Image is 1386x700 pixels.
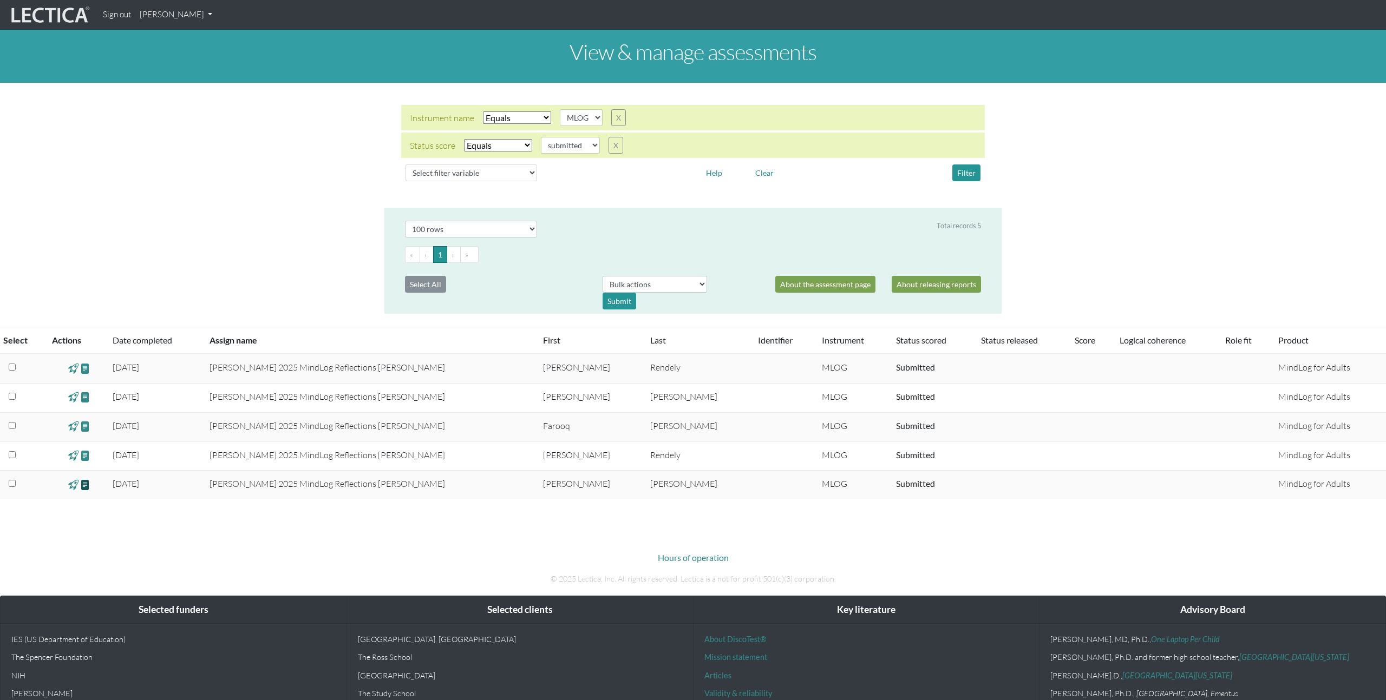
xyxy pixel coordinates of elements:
button: Help [701,164,727,181]
button: Go to page 1 [433,246,447,263]
td: [PERSON_NAME] 2025 MindLog Reflections [PERSON_NAME] [203,412,537,441]
a: Instrument [822,335,864,345]
p: NIH [11,671,336,680]
td: [PERSON_NAME] [644,412,751,441]
td: MindLog for Adults [1272,412,1386,441]
div: Submit [603,293,636,309]
td: Rendely [644,354,751,383]
td: [PERSON_NAME] 2025 MindLog Reflections [PERSON_NAME] [203,383,537,412]
button: Clear [750,164,779,181]
a: [PERSON_NAME] [135,4,217,25]
div: Selected clients [347,596,693,624]
p: [PERSON_NAME], Ph.D. [1050,689,1375,698]
td: MLOG [815,412,890,441]
td: [PERSON_NAME] [537,441,644,471]
span: view [80,420,90,433]
p: The Study School [358,689,682,698]
div: Key literature [694,596,1039,624]
p: [PERSON_NAME], MD, Ph.D., [1050,635,1375,644]
td: [PERSON_NAME] 2025 MindLog Reflections [PERSON_NAME] [203,354,537,383]
a: Completed = assessment has been completed; CS scored = assessment has been CLAS scored; LS scored... [896,391,935,401]
a: Validity & reliability [704,689,772,698]
div: Advisory Board [1039,596,1385,624]
p: IES (US Department of Education) [11,635,336,644]
td: [PERSON_NAME] [537,354,644,383]
td: MindLog for Adults [1272,354,1386,383]
td: [PERSON_NAME] 2025 MindLog Reflections [PERSON_NAME] [203,441,537,471]
td: [PERSON_NAME] 2025 MindLog Reflections [PERSON_NAME] [203,471,537,499]
th: Assign name [203,327,537,354]
td: [DATE] [106,354,204,383]
span: view [80,362,90,374]
span: view [68,420,79,433]
a: Last [650,335,666,345]
a: Status scored [896,335,946,345]
td: [PERSON_NAME] [644,383,751,412]
td: MLOG [815,441,890,471]
td: Rendely [644,441,751,471]
p: © 2025 Lectica, Inc. All rights reserved. Lectica is a not for profit 501(c)(3) corporation. [393,573,993,585]
a: Identifier [758,335,793,345]
td: [PERSON_NAME] [537,471,644,499]
a: Help [701,167,727,177]
a: Completed = assessment has been completed; CS scored = assessment has been CLAS scored; LS scored... [896,420,935,431]
p: The Spencer Foundation [11,652,336,662]
p: [PERSON_NAME] [11,689,336,698]
p: [GEOGRAPHIC_DATA], [GEOGRAPHIC_DATA] [358,635,682,644]
td: [DATE] [106,441,204,471]
span: view [68,450,79,462]
a: Role fit [1225,335,1252,345]
a: Completed = assessment has been completed; CS scored = assessment has been CLAS scored; LS scored... [896,450,935,460]
td: MLOG [815,383,890,412]
td: MindLog for Adults [1272,471,1386,499]
span: view [80,478,90,491]
a: Score [1075,335,1095,345]
a: About DiscoTest® [704,635,766,644]
p: [GEOGRAPHIC_DATA] [358,671,682,680]
a: [GEOGRAPHIC_DATA][US_STATE] [1122,671,1232,680]
td: MLOG [815,471,890,499]
td: Farooq [537,412,644,441]
a: Completed = assessment has been completed; CS scored = assessment has been CLAS scored; LS scored... [896,362,935,372]
td: [PERSON_NAME] [644,471,751,499]
th: Actions [45,327,106,354]
a: Completed = assessment has been completed; CS scored = assessment has been CLAS scored; LS scored... [896,478,935,488]
a: Logical coherence [1120,335,1186,345]
a: Product [1278,335,1309,345]
a: Sign out [99,4,135,25]
td: [DATE] [106,471,204,499]
div: Selected funders [1,596,346,624]
a: Date completed [113,335,172,345]
span: view [68,362,79,374]
button: Filter [952,164,980,181]
td: MLOG [815,354,890,383]
a: Hours of operation [658,552,729,563]
button: X [611,109,626,126]
a: About releasing reports [892,276,981,293]
a: Articles [704,671,731,680]
p: The Ross School [358,652,682,662]
div: Instrument name [410,111,474,124]
div: Total records 5 [937,221,981,231]
button: X [609,137,623,154]
img: lecticalive [9,5,90,25]
a: First [543,335,560,345]
span: view [80,391,90,404]
a: Status released [981,335,1038,345]
p: [PERSON_NAME], Ph.D. and former high school teacher, [1050,652,1375,662]
button: Select All [405,276,446,293]
div: Status score [410,139,455,152]
span: view [68,478,79,491]
td: [DATE] [106,412,204,441]
a: [GEOGRAPHIC_DATA][US_STATE] [1239,652,1349,662]
ul: Pagination [405,246,981,263]
span: view [80,450,90,462]
td: MindLog for Adults [1272,441,1386,471]
p: [PERSON_NAME].D., [1050,671,1375,680]
em: , [GEOGRAPHIC_DATA], Emeritus [1133,689,1238,698]
a: About the assessment page [775,276,875,293]
a: One Laptop Per Child [1151,635,1220,644]
a: Mission statement [704,652,767,662]
td: [DATE] [106,383,204,412]
td: [PERSON_NAME] [537,383,644,412]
